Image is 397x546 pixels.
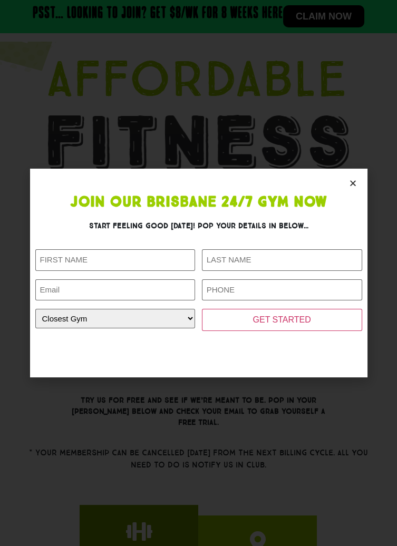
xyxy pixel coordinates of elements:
[35,249,196,271] input: FIRST NAME
[35,220,362,231] h3: Start feeling good [DATE]! Pop your details in below...
[35,195,362,210] h1: Join Our Brisbane 24/7 Gym Now
[349,179,357,187] a: Close
[35,279,196,301] input: Email
[202,309,362,331] input: GET STARTED
[202,249,362,271] input: LAST NAME
[202,279,362,301] input: PHONE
